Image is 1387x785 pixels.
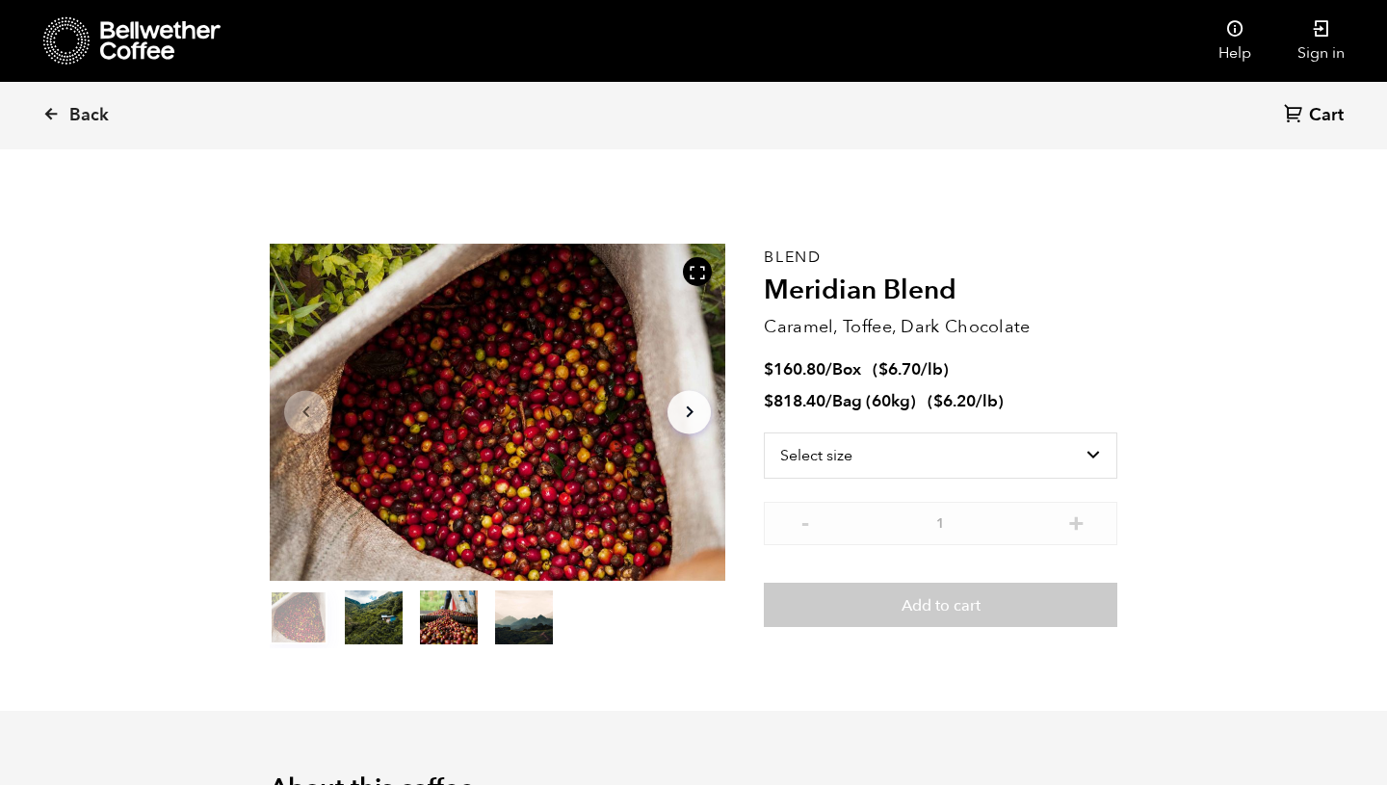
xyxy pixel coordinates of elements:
[933,390,943,412] span: $
[921,358,943,380] span: /lb
[832,358,861,380] span: Box
[878,358,888,380] span: $
[1284,103,1348,129] a: Cart
[764,314,1117,340] p: Caramel, Toffee, Dark Chocolate
[928,390,1004,412] span: ( )
[832,390,916,412] span: Bag (60kg)
[825,390,832,412] span: /
[1309,104,1344,127] span: Cart
[764,390,825,412] bdi: 818.40
[764,275,1117,307] h2: Meridian Blend
[69,104,109,127] span: Back
[764,358,825,380] bdi: 160.80
[873,358,949,380] span: ( )
[1064,511,1088,531] button: +
[933,390,976,412] bdi: 6.20
[793,511,817,531] button: -
[825,358,832,380] span: /
[764,583,1117,627] button: Add to cart
[878,358,921,380] bdi: 6.70
[764,390,773,412] span: $
[976,390,998,412] span: /lb
[764,358,773,380] span: $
